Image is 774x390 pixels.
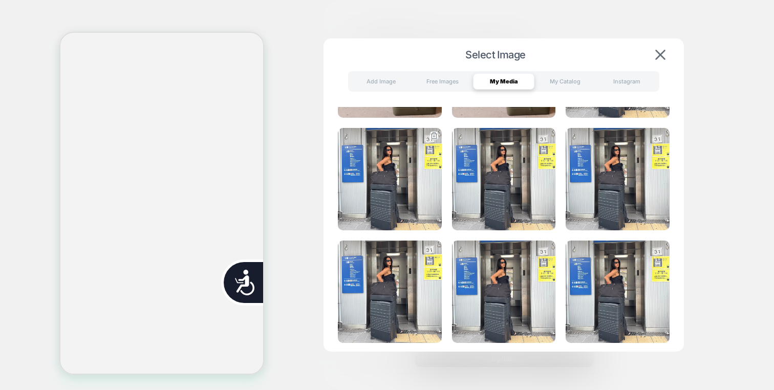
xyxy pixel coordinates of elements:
[473,73,534,90] div: My Media
[596,73,657,90] div: Instagram
[452,241,556,343] img: dc9d8085-0664-43e5-958e-b039f195f8a8
[339,49,652,61] span: Select Image
[338,241,442,343] img: 2d5556a0-5f95-4617-a0ea-a3e1677e2365
[566,241,670,343] img: 55cddff5-9e16-4be0-930e-dc0bdee5b640
[566,128,670,230] img: fcec592a-fd1c-49a9-a3ce-2011ff1dc333
[534,73,596,90] div: My Catalog
[412,73,473,90] div: Free Images
[452,128,556,230] img: 26b578ec-ac45-48c5-8c01-10e2b3bddca1
[338,128,442,230] img: 80944101-353d-42e3-851b-7738643f4497
[350,73,412,90] div: Add Image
